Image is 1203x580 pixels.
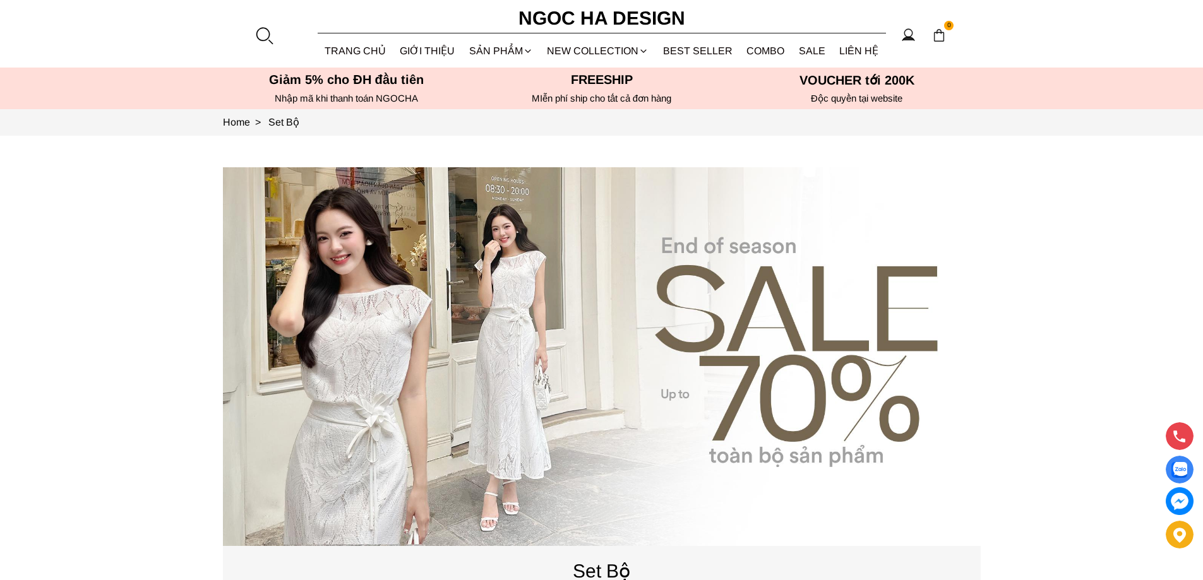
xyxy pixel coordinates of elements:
[540,34,656,68] a: NEW COLLECTION
[250,117,266,127] span: >
[932,28,946,42] img: img-CART-ICON-ksit0nf1
[571,73,633,86] font: Freeship
[478,93,726,104] h6: MIễn phí ship cho tất cả đơn hàng
[1171,462,1187,478] img: Display image
[268,117,299,127] a: Link to Set Bộ
[733,93,981,104] h6: Độc quyền tại website
[1166,456,1194,483] a: Display image
[733,73,981,88] h5: VOUCHER tới 200K
[656,34,740,68] a: BEST SELLER
[318,34,393,68] a: TRANG CHỦ
[223,117,268,127] a: Link to Home
[269,73,424,86] font: Giảm 5% cho ĐH đầu tiên
[1166,487,1194,515] a: messenger
[832,34,886,68] a: LIÊN HỆ
[393,34,462,68] a: GIỚI THIỆU
[944,21,954,31] span: 0
[275,93,418,104] font: Nhập mã khi thanh toán NGOCHA
[792,34,833,68] a: SALE
[739,34,792,68] a: Combo
[507,3,697,33] a: Ngoc Ha Design
[462,34,541,68] div: SẢN PHẨM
